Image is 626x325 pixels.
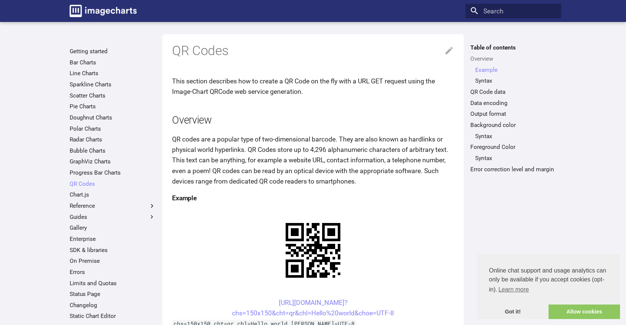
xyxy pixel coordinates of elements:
[172,193,454,203] h4: Example
[475,154,556,162] a: Syntax
[70,114,156,121] a: Doughnut Charts
[70,280,156,287] a: Limits and Quotas
[70,70,156,77] a: Line Charts
[70,268,156,276] a: Errors
[470,143,556,151] a: Foreground Color
[489,266,608,295] span: Online chat support and usage analytics can only be available if you accept cookies (opt-in).
[465,4,561,19] input: Search
[470,110,556,118] a: Output format
[66,1,140,20] a: Image-Charts documentation
[470,166,556,173] a: Error correction level and margin
[70,312,156,320] a: Static Chart Editor
[172,76,454,97] p: This section describes how to create a QR Code on the fly with a URL GET request using the Image-...
[70,136,156,143] a: Radar Charts
[70,5,137,17] img: logo
[70,180,156,188] a: QR Codes
[465,44,561,51] label: Table of contents
[470,55,556,63] a: Overview
[273,210,353,291] img: chart
[470,154,556,162] nav: Foreground Color
[465,44,561,173] nav: Table of contents
[70,213,156,221] label: Guides
[497,284,530,295] a: learn more about cookies
[70,290,156,298] a: Status Page
[475,66,556,74] a: Example
[172,113,454,128] h2: Overview
[470,88,556,96] a: QR Code data
[70,48,156,55] a: Getting started
[70,147,156,154] a: Bubble Charts
[70,302,156,309] a: Changelog
[477,254,620,319] div: cookieconsent
[70,235,156,243] a: Enterprise
[470,133,556,140] nav: Background color
[70,81,156,88] a: Sparkline Charts
[549,305,620,319] a: allow cookies
[70,169,156,176] a: Progress Bar Charts
[172,42,454,60] h1: QR Codes
[470,121,556,129] a: Background color
[477,305,549,319] a: dismiss cookie message
[70,257,156,265] a: On Premise
[70,246,156,254] a: SDK & libraries
[70,125,156,133] a: Polar Charts
[470,66,556,85] nav: Overview
[70,103,156,110] a: Pie Charts
[70,191,156,198] a: Chart.js
[70,59,156,66] a: Bar Charts
[70,158,156,165] a: GraphViz Charts
[70,92,156,99] a: Scatter Charts
[470,99,556,107] a: Data encoding
[172,134,454,187] p: QR codes are a popular type of two-dimensional barcode. They are also known as hardlinks or physi...
[70,202,156,210] label: Reference
[475,77,556,85] a: Syntax
[70,224,156,232] a: Gallery
[232,299,394,317] a: [URL][DOMAIN_NAME]?chs=150x150&cht=qr&chl=Hello%20world&choe=UTF-8
[475,133,556,140] a: Syntax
